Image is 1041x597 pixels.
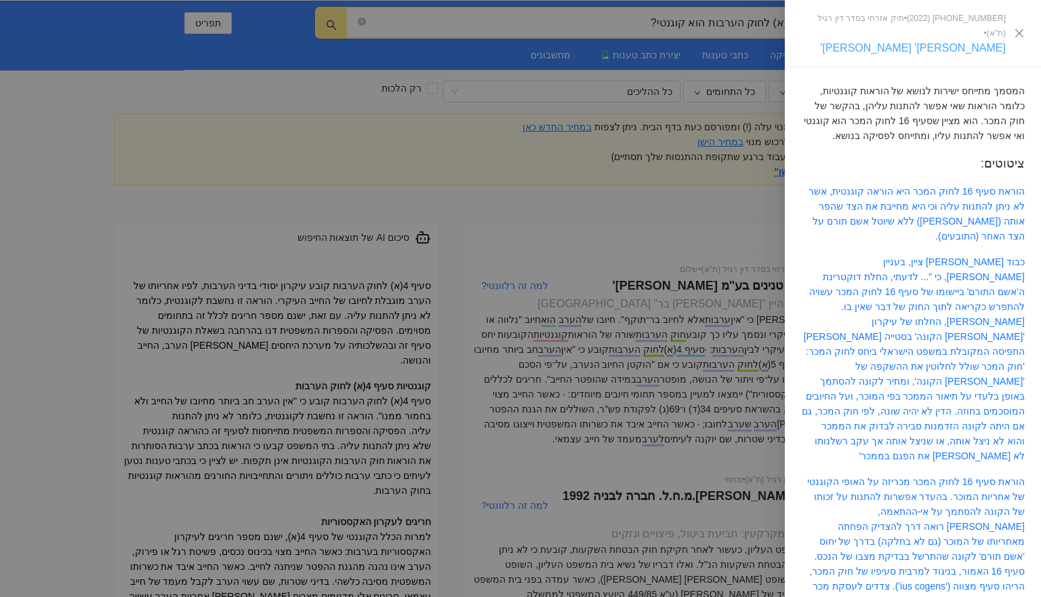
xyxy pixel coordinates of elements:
span: ( 2022 ) [907,14,931,23]
div: המסמך מתייחס ישירות לנושא של הוראות קוגנטיות, כלומר הוראות שאי אפשר להתנות עליהן, בהקשר של חוק המ... [801,83,1025,143]
a: [PERSON_NAME]' [PERSON_NAME]' [820,42,1006,54]
span: [PHONE_NUMBER] • תיק אזרחי בסדר דין רגיל (ת"א) • [801,11,1006,41]
span: close [1014,28,1025,39]
a: כבוד [PERSON_NAME] ציין, בעניין [PERSON_NAME], כי "... לדעתי, החלת דוקטרינת ה'אשם התורם' ביישומו ... [802,256,1025,461]
a: הוראת סעיף 16 לחוק המכר היא הוראה קוגנטית, אשר לא ניתן להתנות עליה וכי היא מחייבת את הצד שהפר אות... [809,186,1025,242]
button: Close [1014,28,1025,39]
div: ציטוטים: [801,154,1025,173]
